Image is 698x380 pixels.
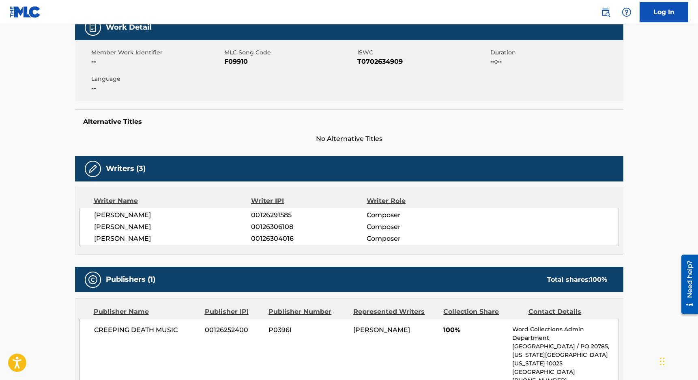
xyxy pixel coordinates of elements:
[367,196,472,206] div: Writer Role
[251,210,366,220] span: 00126291585
[622,7,631,17] img: help
[10,6,41,18] img: MLC Logo
[94,325,199,335] span: CREEPING DEATH MUSIC
[106,23,151,32] h5: Work Detail
[357,57,488,67] span: T0702634909
[91,48,222,57] span: Member Work Identifier
[512,368,618,376] p: [GEOGRAPHIC_DATA]
[94,307,199,317] div: Publisher Name
[675,251,698,317] iframe: Resource Center
[367,210,472,220] span: Composer
[94,196,251,206] div: Writer Name
[353,326,410,334] span: [PERSON_NAME]
[251,196,367,206] div: Writer IPI
[268,307,347,317] div: Publisher Number
[94,210,251,220] span: [PERSON_NAME]
[88,275,98,285] img: Publishers
[657,341,698,380] iframe: Chat Widget
[224,57,355,67] span: F09910
[640,2,688,22] a: Log In
[547,275,607,285] div: Total shares:
[367,234,472,244] span: Composer
[88,164,98,174] img: Writers
[660,349,665,374] div: Drag
[357,48,488,57] span: ISWC
[528,307,607,317] div: Contact Details
[601,7,610,17] img: search
[619,4,635,20] div: Help
[106,164,146,173] h5: Writers (3)
[490,48,621,57] span: Duration
[443,325,506,335] span: 100%
[268,325,347,335] span: P0396I
[75,134,623,144] span: No Alternative Titles
[106,275,155,284] h5: Publishers (1)
[205,325,262,335] span: 00126252400
[251,222,366,232] span: 00126306108
[597,4,614,20] a: Public Search
[512,325,618,342] p: Word Collections Admin Department
[83,118,615,126] h5: Alternative Titles
[94,234,251,244] span: [PERSON_NAME]
[251,234,366,244] span: 00126304016
[590,276,607,283] span: 100 %
[353,307,437,317] div: Represented Writers
[512,342,618,351] p: [GEOGRAPHIC_DATA] / PO 20785,
[91,83,222,93] span: --
[443,307,522,317] div: Collection Share
[490,57,621,67] span: --:--
[512,351,618,368] p: [US_STATE][GEOGRAPHIC_DATA][US_STATE] 10025
[88,23,98,32] img: Work Detail
[94,222,251,232] span: [PERSON_NAME]
[224,48,355,57] span: MLC Song Code
[91,75,222,83] span: Language
[205,307,262,317] div: Publisher IPI
[367,222,472,232] span: Composer
[91,57,222,67] span: --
